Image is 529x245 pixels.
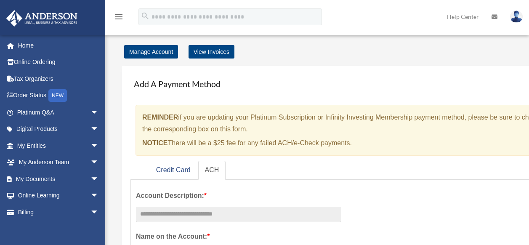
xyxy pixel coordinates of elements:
a: Manage Account [124,45,178,59]
a: Billingarrow_drop_down [6,204,112,221]
span: arrow_drop_down [90,137,107,154]
span: arrow_drop_down [90,104,107,121]
a: menu [114,15,124,22]
a: View Invoices [189,45,234,59]
a: Home [6,37,112,54]
span: arrow_drop_down [90,121,107,138]
a: Digital Productsarrow_drop_down [6,121,112,138]
img: User Pic [510,11,523,23]
span: arrow_drop_down [90,204,107,221]
label: Account Description: [136,190,341,202]
a: Online Ordering [6,54,112,71]
strong: NOTICE [142,139,167,146]
span: arrow_drop_down [90,170,107,188]
label: Name on the Account: [136,231,341,242]
a: Tax Organizers [6,70,112,87]
i: search [141,11,150,21]
strong: REMINDER [142,114,178,121]
div: NEW [48,89,67,102]
a: ACH [198,161,226,180]
a: Online Learningarrow_drop_down [6,187,112,204]
a: My Documentsarrow_drop_down [6,170,112,187]
a: My Anderson Teamarrow_drop_down [6,154,112,171]
a: My Entitiesarrow_drop_down [6,137,112,154]
i: menu [114,12,124,22]
a: Order StatusNEW [6,87,112,104]
a: Platinum Q&Aarrow_drop_down [6,104,112,121]
span: arrow_drop_down [90,187,107,205]
img: Anderson Advisors Platinum Portal [4,10,80,27]
a: Credit Card [149,161,197,180]
span: arrow_drop_down [90,154,107,171]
